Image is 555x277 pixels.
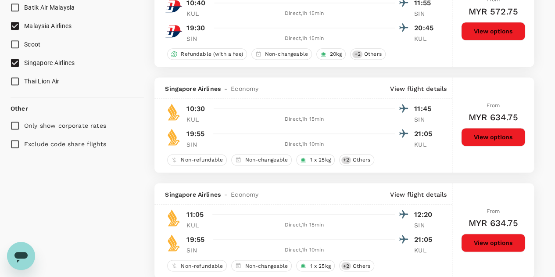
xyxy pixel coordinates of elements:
div: Non-changeable [231,154,292,165]
p: KUL [414,34,436,43]
img: MH [165,22,183,40]
span: Singapore Airlines [165,190,221,199]
p: KUL [414,140,436,149]
span: Thai Lion Air [24,78,59,85]
p: 10:30 [186,104,205,114]
div: Non-changeable [251,48,312,60]
p: SIN [414,115,436,124]
div: Direct , 1h 10min [214,246,395,255]
p: 20:45 [414,23,436,33]
span: Non-changeable [261,50,312,58]
div: Direct , 1h 10min [214,140,395,149]
p: SIN [186,140,208,149]
img: SQ [165,128,183,146]
span: - [221,84,231,93]
div: +2Others [339,260,374,271]
p: 11:05 [186,209,204,220]
p: 12:20 [414,209,436,220]
button: View options [461,128,525,146]
span: Refundable (with a fee) [177,50,246,58]
button: View options [461,234,525,252]
p: View flight details [390,190,447,199]
p: 11:45 [414,104,436,114]
div: +2Others [339,154,374,165]
button: View options [461,22,525,40]
p: 21:05 [414,129,436,139]
div: 1 x 25kg [296,260,334,271]
span: From [487,102,500,108]
h6: MYR 634.75 [468,216,518,230]
span: + 2 [341,156,351,164]
div: Non-refundable [167,154,227,165]
img: SQ [165,103,183,121]
p: SIN [186,246,208,255]
span: Non-changeable [241,262,291,270]
div: Non-changeable [231,260,292,271]
span: Non-refundable [177,156,226,164]
p: 19:55 [186,129,204,139]
div: +2Others [350,48,385,60]
p: 19:30 [186,23,205,33]
div: Direct , 1h 15min [214,9,395,18]
div: Direct , 1h 15min [214,34,395,43]
span: Singapore Airlines [165,84,221,93]
span: Economy [231,190,258,199]
span: Non-refundable [177,262,226,270]
p: View flight details [390,84,447,93]
p: SIN [414,221,436,230]
p: 19:55 [186,234,204,245]
p: SIN [186,34,208,43]
h6: MYR 572.75 [468,4,518,18]
div: Direct , 1h 15min [214,115,395,124]
span: 1 x 25kg [306,262,334,270]
p: Exclude code share flights [24,140,106,148]
p: SIN [414,9,436,18]
span: Scoot [24,41,40,48]
span: Singapore Airlines [24,59,75,66]
p: KUL [186,9,208,18]
span: Economy [231,84,258,93]
span: From [487,208,500,214]
p: KUL [414,246,436,255]
p: 21:05 [414,234,436,245]
div: 1 x 25kg [296,154,334,165]
span: Batik Air Malaysia [24,4,75,11]
img: SQ [165,234,183,252]
iframe: Button to launch messaging window [7,242,35,270]
span: 1 x 25kg [306,156,334,164]
span: Non-changeable [241,156,291,164]
span: Others [349,156,374,164]
div: Refundable (with a fee) [167,48,247,60]
img: SQ [165,209,183,227]
span: Malaysia Airlines [24,22,72,29]
span: Others [349,262,374,270]
span: + 2 [352,50,362,58]
div: Direct , 1h 15min [214,221,395,230]
div: 20kg [316,48,346,60]
p: KUL [186,115,208,124]
span: 20kg [326,50,346,58]
span: Others [361,50,385,58]
span: + 2 [341,262,351,270]
p: Only show corporate rates [24,121,106,130]
h6: MYR 634.75 [468,110,518,124]
div: Non-refundable [167,260,227,271]
p: KUL [186,221,208,230]
span: - [221,190,231,199]
p: Other [11,104,28,113]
